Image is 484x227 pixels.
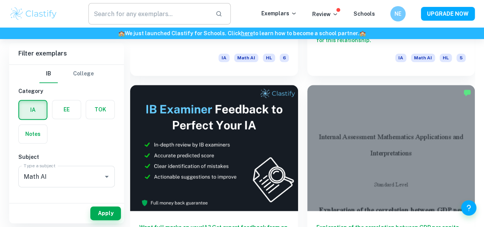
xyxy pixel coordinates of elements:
h6: Criteria [18,199,115,208]
span: Math AI [411,54,435,62]
button: Notes [19,125,47,143]
h6: NE [394,10,403,18]
h6: Filter exemplars [9,43,124,64]
button: NE [390,6,406,21]
div: Filter type choice [39,65,94,83]
button: IA [19,101,47,119]
img: Thumbnail [130,85,298,211]
span: HL [263,54,275,62]
label: Type a subject [24,162,55,169]
h6: Subject [18,153,115,161]
p: Exemplars [261,9,297,18]
button: Open [101,171,112,182]
button: Help and Feedback [461,200,476,216]
span: IA [218,54,230,62]
p: Review [312,10,338,18]
button: Apply [90,206,121,220]
img: Marked [463,89,471,96]
a: here [241,30,253,36]
input: Search for any exemplars... [88,3,209,24]
span: IA [395,54,406,62]
button: EE [52,100,81,119]
button: UPGRADE NOW [421,7,475,21]
span: 🏫 [359,30,366,36]
button: College [73,65,94,83]
span: 5 [456,54,466,62]
h6: Category [18,87,115,95]
span: 🏫 [118,30,125,36]
span: 6 [280,54,289,62]
button: TOK [86,100,114,119]
span: Math AI [234,54,258,62]
span: HL [440,54,452,62]
a: Schools [354,11,375,17]
img: Clastify logo [9,6,58,21]
h6: We just launched Clastify for Schools. Click to learn how to become a school partner. [2,29,482,38]
button: IB [39,65,58,83]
